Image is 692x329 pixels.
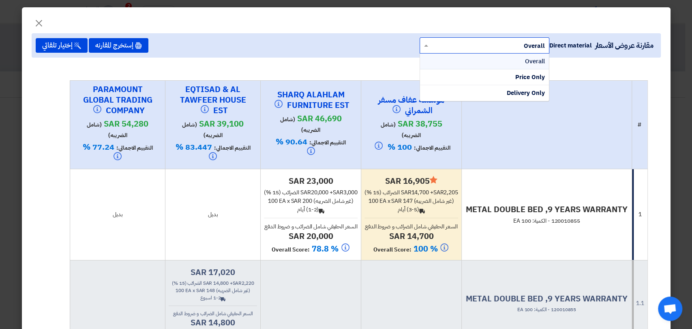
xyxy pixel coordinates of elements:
[632,169,647,260] td: 1
[371,95,452,116] h4: مؤسسه عفاف مسفر الشمراني
[333,188,343,197] span: sar
[89,38,148,53] button: إستخرج المقارنه
[373,245,411,254] span: Overall Score:
[632,80,647,169] th: #
[203,280,212,287] span: sar
[513,217,580,225] span: 120010855 - الكمية: 100 EA
[368,197,378,205] span: 100
[176,287,184,294] span: 100
[264,176,358,186] h4: sar 23,000
[365,222,458,231] span: السعر الحقيقي شامل الضرائب و ضروط الدفع
[364,176,458,186] h4: sar 16,905
[172,84,253,116] h4: EQTISAD & AL TAWFEER HOUSE EST
[658,297,682,321] a: Open chat
[83,141,114,153] span: 77.24 %
[264,188,358,197] div: 20,000 + 3,000 الضرائب (15 %)
[87,120,127,140] span: (شامل الضريبه)
[182,120,223,140] span: (شامل الضريبه)
[34,11,44,35] span: ×
[507,88,545,97] span: Delivery Only
[214,144,251,152] span: التقييم الاجمالي:
[391,197,412,205] span: sar 147
[291,197,312,205] span: sar 200
[270,89,351,111] h4: SHARQ ALAHLAM FURNITURE EST
[465,204,628,215] h4: METAL DOUBLE BED ,9 YEARS WARRANTY
[199,118,244,130] span: sar 39,100
[379,197,390,205] span: EA x
[73,210,162,219] div: بديل
[364,231,458,241] h4: sar 14,700
[264,222,357,231] span: السعر الحقيقي شامل الضرائب و ضروط الدفع
[515,73,545,82] span: Price Only
[433,188,444,197] span: sar
[28,13,50,29] button: Close
[77,84,158,116] h4: PARAMOUNT GLOBAL TRADING COMPANY
[276,135,307,148] span: 90.64 %
[279,197,290,205] span: EA x
[216,287,250,294] span: (غير شامل الضريبه)
[525,57,545,66] span: Overall
[364,205,458,214] div: (3-5) أيام
[264,205,358,214] div: (1-2) أيام
[413,197,454,205] span: (غير شامل الضريبه)
[196,287,215,294] span: sar 148
[169,267,257,277] h4: sar 17,020
[312,243,339,255] span: 78.8 %
[104,118,148,130] span: sar 54,280
[169,294,257,301] div: 1-2 اسبوع
[300,188,311,197] span: sar
[413,243,437,255] span: 100 %
[401,188,411,197] span: sar
[387,141,411,153] span: 100 %
[297,112,342,125] span: sar 46,690
[176,141,212,153] span: 83.447 %
[517,306,576,313] span: 120010855 - الكمية: 100 EA
[169,280,257,287] div: 14,800 + 2,220 الضرائب (15 %)
[280,115,321,134] span: (شامل الضريبه)
[313,197,353,205] span: (غير شامل الضريبه)
[272,245,310,254] span: Overall Score:
[169,317,257,328] h4: sar 14,800
[173,310,253,317] span: السعر الحقيقي شامل الضرائب و ضروط الدفع
[413,144,450,152] span: التقييم الاجمالي:
[116,144,153,152] span: التقييم الاجمالي:
[232,280,242,287] span: sar
[185,287,195,294] span: EA x
[36,38,88,53] button: إختيار تلقائي
[309,138,346,147] span: التقييم الاجمالي:
[264,231,358,241] h4: sar 20,000
[595,40,653,51] span: مقارنة عروض الأسعار
[397,118,442,130] span: sar 38,755
[465,293,628,304] h4: METAL DOUBLE BED ,9 YEARS WARRANTY
[169,210,257,219] div: بديل
[549,41,592,50] span: Direct material
[380,120,421,140] span: (شامل الضريبه)
[364,188,458,197] div: 14,700 + 2,205 الضرائب (15 %)
[268,197,278,205] span: 100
